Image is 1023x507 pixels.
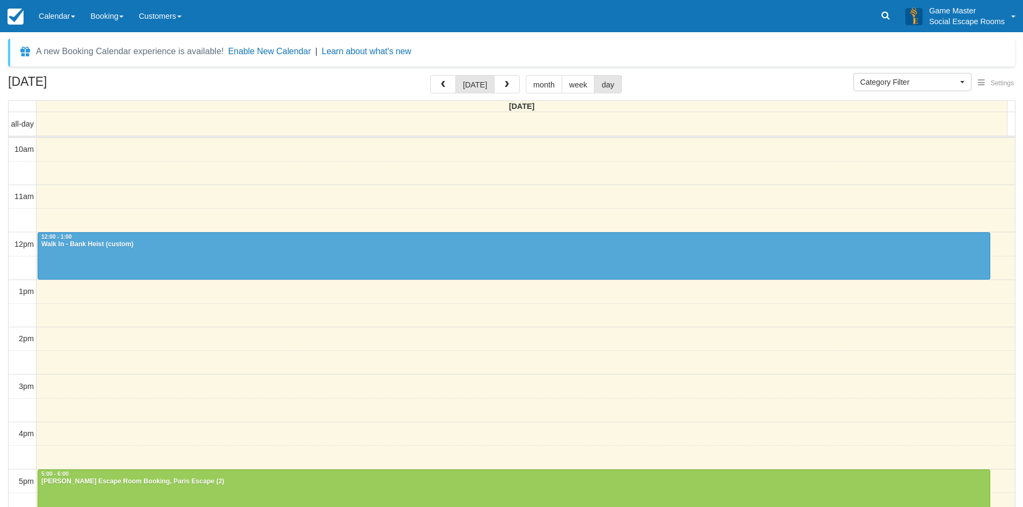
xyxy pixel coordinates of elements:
[991,79,1014,87] span: Settings
[315,47,317,56] span: |
[19,382,34,391] span: 3pm
[19,287,34,296] span: 1pm
[562,75,595,93] button: week
[41,234,72,240] span: 12:00 - 1:00
[19,334,34,343] span: 2pm
[526,75,562,93] button: month
[228,46,311,57] button: Enable New Calendar
[322,47,411,56] a: Learn about what's new
[860,77,957,87] span: Category Filter
[594,75,621,93] button: day
[41,240,987,249] div: Walk In - Bank Heist (custom)
[853,73,971,91] button: Category Filter
[971,76,1020,91] button: Settings
[509,102,535,111] span: [DATE]
[8,9,24,25] img: checkfront-main-nav-mini-logo.png
[41,471,69,477] span: 5:00 - 6:00
[14,145,34,153] span: 10am
[905,8,923,25] img: A3
[36,45,224,58] div: A new Booking Calendar experience is available!
[11,120,34,128] span: all-day
[41,477,987,486] div: [PERSON_NAME] Escape Room Booking, Paris Escape (2)
[929,5,1005,16] p: Game Master
[8,75,144,95] h2: [DATE]
[14,192,34,201] span: 11am
[19,429,34,438] span: 4pm
[455,75,495,93] button: [DATE]
[38,232,990,280] a: 12:00 - 1:00Walk In - Bank Heist (custom)
[19,477,34,486] span: 5pm
[14,240,34,248] span: 12pm
[929,16,1005,27] p: Social Escape Rooms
